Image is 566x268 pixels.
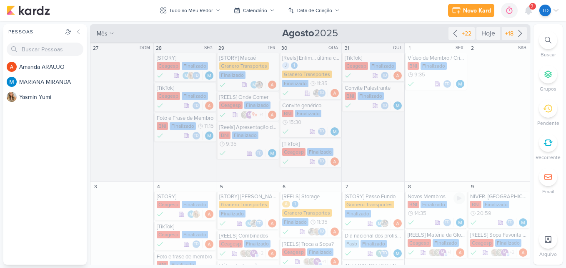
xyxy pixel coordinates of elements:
[345,92,356,100] div: BNI
[258,250,263,257] span: +2
[192,101,203,110] div: Colaboradores: Thais de carvalho
[345,210,371,217] div: Finalizado
[282,241,340,248] div: [REELS] Troca a Sopa?
[291,62,298,69] div: 1
[318,127,326,136] div: Thais de carvalho
[501,248,509,257] div: mlegnaioli@gmail.com
[331,157,339,166] div: Responsável: Amanda ARAUJO
[182,62,208,70] div: Finalizado
[255,149,265,157] div: Colaboradores: Thais de carvalho
[382,104,387,108] p: Td
[7,62,17,72] img: Amanda ARAUJO
[182,231,208,238] div: Finalizado
[428,248,453,257] div: Colaboradores: Sarah Violante, Leviê Agência de Marketing Digital, mlegnaioli@gmail.com, Thais de...
[192,131,203,140] div: Colaboradores: Thais de carvalho
[280,44,288,52] div: 30
[317,81,328,86] span: 11:35
[345,219,351,228] div: Done
[537,119,559,127] p: Pendente
[443,80,451,88] div: Thais de carvalho
[250,111,259,119] img: ow se liga
[331,157,339,166] img: Amanda ARAUJO
[219,94,277,101] div: [REELS] Onde Comer
[370,62,396,70] div: Finalizado
[381,101,389,110] div: Thais de carvalho
[408,62,419,70] div: BNI
[282,62,289,69] div: J
[307,248,333,256] div: Finalizado
[170,122,196,130] div: Finalizado
[19,63,87,71] div: A m a n d a A R A U J O
[219,249,226,258] div: Done
[205,101,213,110] div: Responsável: Amanda ARAUJO
[157,115,215,121] div: Foto e Frase de Membro
[192,101,200,110] div: Thais de carvalho
[255,81,263,89] img: Everton Granero
[205,71,213,80] div: Responsável: MARIANA MIRANDA
[157,122,168,130] div: BNI
[460,29,473,38] div: +22
[182,71,190,80] img: MARIANA MIRANDA
[192,131,200,140] div: Thais de carvalho
[345,55,403,61] div: [TikTok]
[421,201,447,208] div: Finalizado
[345,71,351,80] div: Done
[282,80,308,87] div: Finalizado
[205,101,213,110] img: Amanda ARAUJO
[268,249,276,258] div: Responsável: Amanda ARAUJO
[282,127,289,136] div: Finalizado
[343,182,351,191] div: 7
[157,92,180,100] div: Ceagesp
[319,230,324,234] p: Td
[255,219,263,228] div: Thais de carvalho
[318,228,326,236] div: Thais de carvalho
[456,80,464,88] div: Responsável: MARIANA MIRANDA
[331,89,339,97] div: Responsável: Amanda ARAUJO
[376,249,384,258] div: roberta.pecora@fasb.com.br
[217,44,225,52] div: 29
[157,240,163,248] div: Done
[282,55,340,61] div: [Reels] Enfim... última caixa aberta
[303,258,311,266] img: Sarah Violante
[91,44,100,52] div: 27
[140,45,153,51] div: DOM
[219,233,277,239] div: [REELS] Combinados
[248,113,251,117] p: m
[539,5,551,16] div: Thais de carvalho
[289,119,301,125] span: 15:30
[345,85,403,91] div: Convite Palestrante
[219,71,245,79] div: Finalizado
[268,219,276,228] img: Amanda ARAUJO
[187,71,195,80] img: Yasmin Yumi
[192,240,200,248] div: Thais de carvalho
[536,154,561,161] p: Recorrente
[421,62,447,70] div: Finalizado
[393,101,402,110] img: MARIANA MIRANDA
[441,250,444,255] p: m
[219,240,243,248] div: Ceagesp
[381,101,391,110] div: Colaboradores: Thais de carvalho
[307,148,333,156] div: Finalizado
[456,248,464,257] div: Responsável: Amanda ARAUJO
[7,28,63,35] div: Pessoas
[194,242,199,246] p: Td
[245,111,254,119] div: mlegnaioli@gmail.com
[97,29,108,38] span: mês
[7,92,17,102] img: Yasmin Yumi
[508,220,513,225] p: Td
[382,251,387,255] p: Td
[157,71,163,80] div: Finalizado
[470,239,493,247] div: Ceagesp
[292,201,298,207] div: 1
[155,44,163,52] div: 28
[443,218,453,227] div: Colaboradores: Thais de carvalho
[506,218,516,227] div: Colaboradores: Thais de carvalho
[503,250,506,255] p: m
[470,193,528,200] div: NIVER. Arlindo
[19,93,87,101] div: Y a s m i n Y u m i
[192,71,200,80] div: Thais de carvalho
[157,223,215,230] div: [TikTok]
[194,104,199,108] p: Td
[250,81,265,89] div: Colaboradores: MARIANA MIRANDA, Everton Granero
[219,124,277,131] div: [Reels] Apresentação do Colonial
